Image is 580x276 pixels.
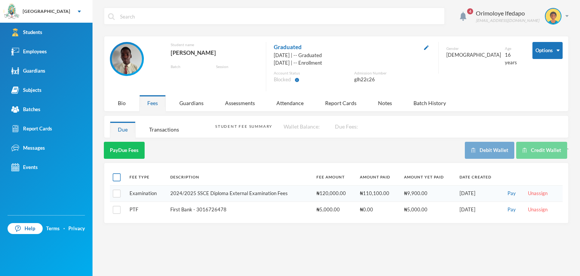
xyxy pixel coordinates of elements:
[23,8,70,15] div: [GEOGRAPHIC_DATA]
[171,64,210,70] div: Batch
[274,59,431,67] div: [DATE] | -- Enrollment
[422,43,431,51] button: Edit
[456,202,502,217] td: [DATE]
[8,223,43,234] a: Help
[11,28,42,36] div: Students
[505,189,518,198] button: Pay
[317,95,364,111] div: Report Cards
[465,142,569,159] div: `
[313,186,356,202] td: ₦120,000.00
[11,163,38,171] div: Events
[505,46,521,51] div: Age
[126,169,167,186] th: Fee Type
[108,13,115,20] img: search
[217,95,263,111] div: Assessments
[11,86,42,94] div: Subjects
[406,95,454,111] div: Batch History
[356,202,400,217] td: ₦0.00
[526,206,550,214] button: Unassign
[126,186,167,202] td: Examination
[11,67,45,75] div: Guardians
[505,51,521,66] div: 16 years
[126,202,167,217] td: PTF
[104,142,145,159] button: PayDue Fees
[216,64,258,70] div: Session
[110,121,136,138] div: Due
[274,52,431,59] div: [DATE] | -- Graduated
[268,95,312,111] div: Attendance
[68,225,85,233] a: Privacy
[526,189,550,198] button: Unassign
[141,121,187,138] div: Transactions
[532,42,563,59] button: Options
[400,202,455,217] td: ₦5,000.00
[370,95,400,111] div: Notes
[171,95,211,111] div: Guardians
[284,123,320,130] span: Wallet Balance:
[354,70,431,76] div: Admission Number
[295,78,299,82] i: info
[354,76,431,84] div: glh22c26
[167,169,313,186] th: Description
[119,8,441,25] input: Search
[167,186,313,202] td: 2024/2025 SSCE Diploma External Examination Fees
[476,9,539,18] div: Orimoloye Ifedapo
[171,42,258,48] div: Student name
[313,169,356,186] th: Fee Amount
[546,9,561,24] img: STUDENT
[274,70,350,76] div: Account Status
[4,4,19,19] img: logo
[112,44,142,74] img: STUDENT
[335,123,358,130] span: Due Fees:
[456,186,502,202] td: [DATE]
[274,76,291,84] span: Blocked
[11,105,40,113] div: Batches
[46,225,60,233] a: Terms
[400,169,455,186] th: Amount Yet Paid
[11,125,52,133] div: Report Cards
[446,51,501,59] div: [DEMOGRAPHIC_DATA]
[476,18,539,23] div: [EMAIL_ADDRESS][DOMAIN_NAME]
[505,206,518,214] button: Pay
[446,46,501,51] div: Gender
[356,186,400,202] td: ₦110,100.00
[465,142,514,159] button: Debit Wallet
[11,48,47,56] div: Employees
[313,202,356,217] td: ₦5,000.00
[167,202,313,217] td: First Bank - 3016726478
[139,95,166,111] div: Fees
[467,8,473,14] span: 4
[274,42,302,52] span: Graduated
[215,124,272,129] div: Student Fee Summary
[171,48,258,57] div: [PERSON_NAME]
[356,169,400,186] th: Amount Paid
[110,95,134,111] div: Bio
[11,144,45,152] div: Messages
[456,169,502,186] th: Date Created
[516,142,567,159] button: Credit Wallet
[63,225,65,233] div: ·
[400,186,455,202] td: ₦9,900.00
